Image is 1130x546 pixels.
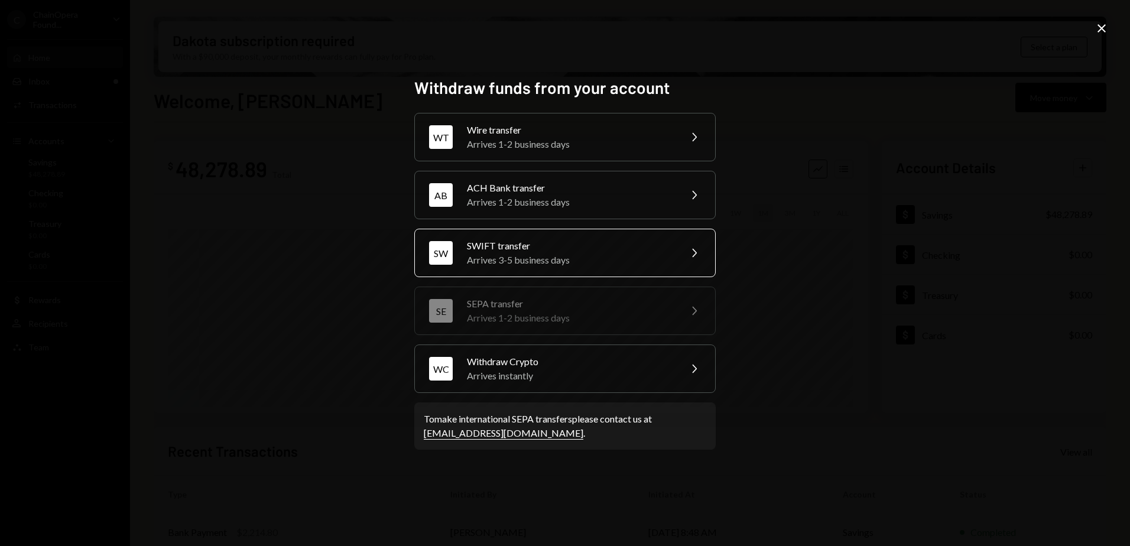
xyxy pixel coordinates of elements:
[467,253,673,267] div: Arrives 3-5 business days
[429,125,453,149] div: WT
[467,297,673,311] div: SEPA transfer
[424,412,706,440] div: To make international SEPA transfers please contact us at .
[414,344,716,393] button: WCWithdraw CryptoArrives instantly
[467,369,673,383] div: Arrives instantly
[467,181,673,195] div: ACH Bank transfer
[467,195,673,209] div: Arrives 1-2 business days
[424,427,583,440] a: [EMAIL_ADDRESS][DOMAIN_NAME]
[414,76,716,99] h2: Withdraw funds from your account
[429,357,453,381] div: WC
[414,229,716,277] button: SWSWIFT transferArrives 3-5 business days
[467,137,673,151] div: Arrives 1-2 business days
[429,299,453,323] div: SE
[414,113,716,161] button: WTWire transferArrives 1-2 business days
[467,311,673,325] div: Arrives 1-2 business days
[414,171,716,219] button: ABACH Bank transferArrives 1-2 business days
[467,123,673,137] div: Wire transfer
[414,287,716,335] button: SESEPA transferArrives 1-2 business days
[429,241,453,265] div: SW
[467,239,673,253] div: SWIFT transfer
[429,183,453,207] div: AB
[467,355,673,369] div: Withdraw Crypto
